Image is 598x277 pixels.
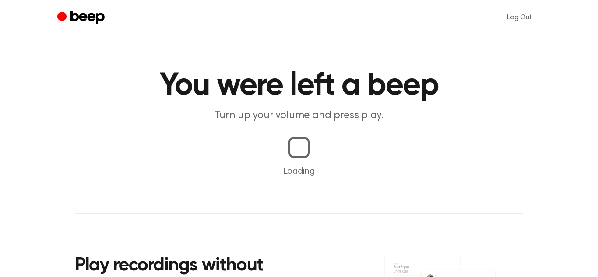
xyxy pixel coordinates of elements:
p: Loading [11,165,587,178]
a: Beep [57,9,107,26]
a: Log Out [498,7,541,28]
h1: You were left a beep [75,70,523,102]
p: Turn up your volume and press play. [131,109,467,123]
